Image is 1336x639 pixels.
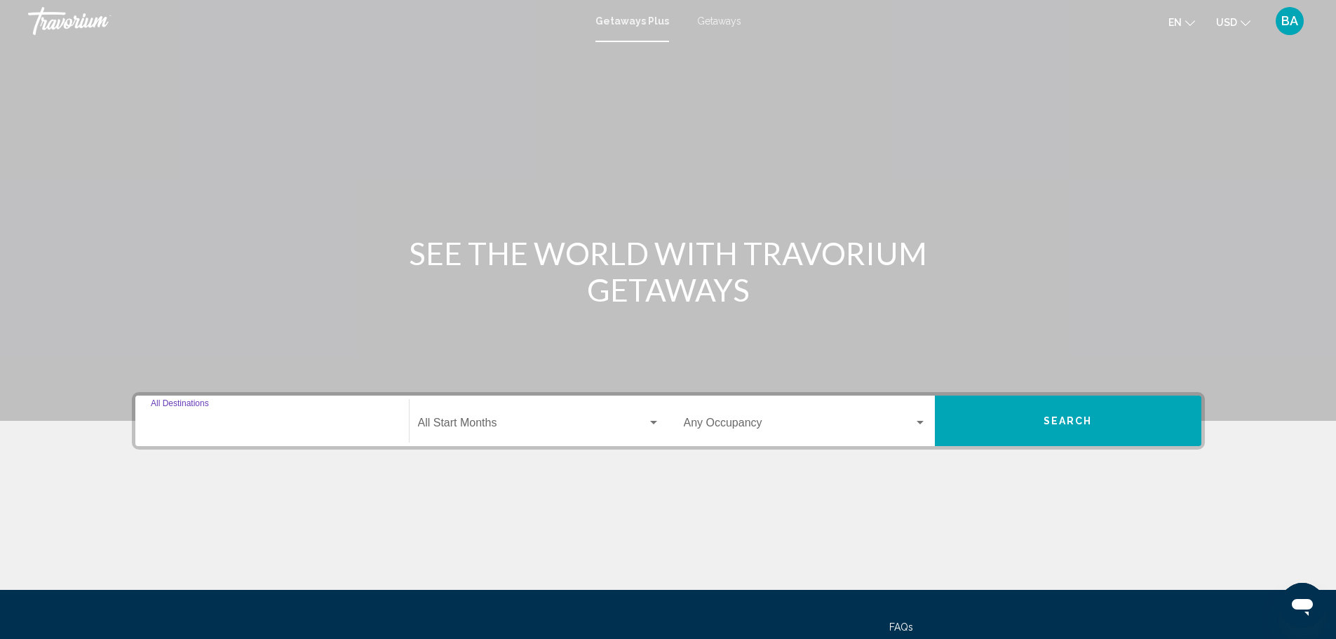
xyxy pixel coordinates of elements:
[935,396,1201,446] button: Search
[595,15,669,27] a: Getaways Plus
[1168,12,1195,32] button: Change language
[1216,17,1237,28] span: USD
[1271,6,1308,36] button: User Menu
[697,15,741,27] a: Getaways
[135,396,1201,446] div: Search widget
[889,621,913,633] a: FAQs
[28,7,581,35] a: Travorium
[1281,14,1298,28] span: BA
[1168,17,1182,28] span: en
[1216,12,1250,32] button: Change currency
[1280,583,1325,628] iframe: Button to launch messaging window
[1044,416,1093,427] span: Search
[405,235,931,308] h1: SEE THE WORLD WITH TRAVORIUM GETAWAYS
